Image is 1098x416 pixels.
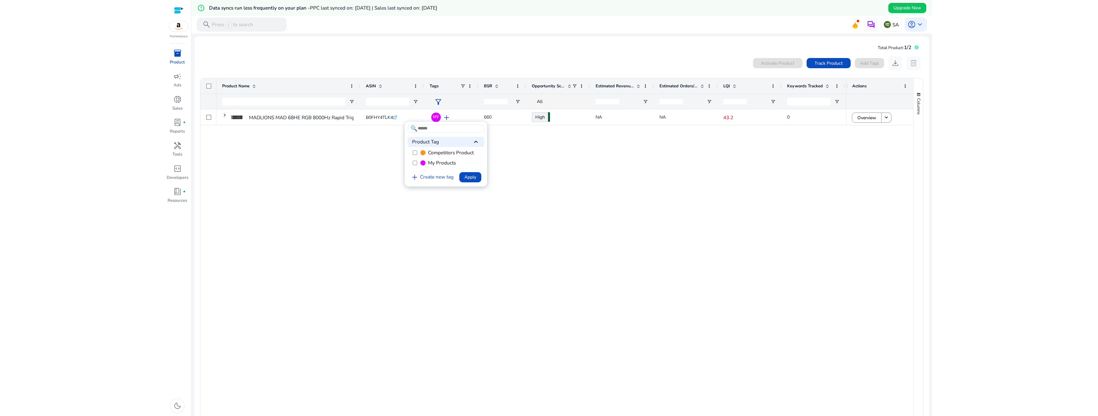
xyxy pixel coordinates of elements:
[459,172,481,182] button: Apply
[410,173,419,181] span: add
[464,174,476,180] span: Apply
[428,159,456,166] span: My Products
[472,138,480,146] span: keyboard_arrow_up
[413,161,417,165] input: My Products
[408,137,484,147] div: Product Tag
[408,173,456,181] a: Create new tag
[413,150,417,155] input: Competitors Product
[410,124,417,133] span: 🔍
[428,149,474,156] span: Competitors Product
